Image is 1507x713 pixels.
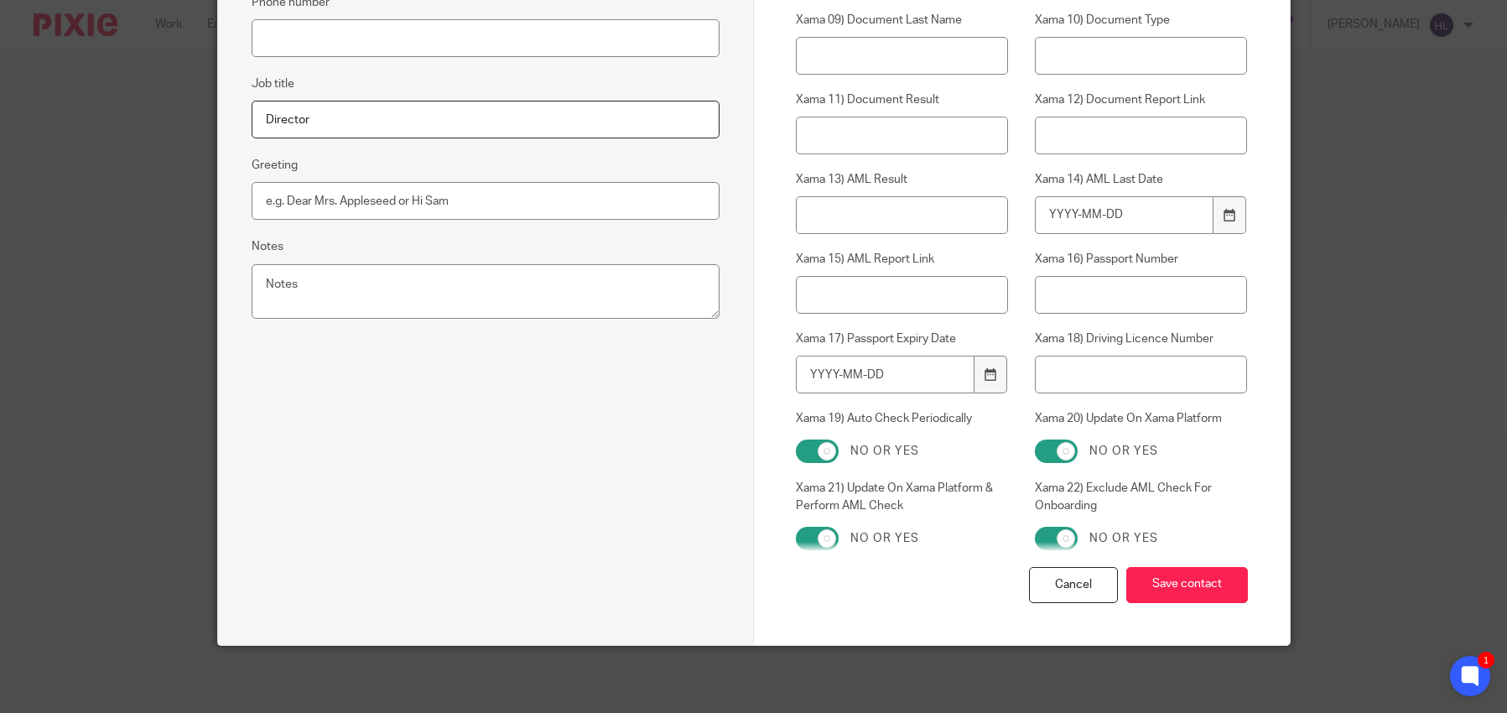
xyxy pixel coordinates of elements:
[1029,567,1118,603] div: Cancel
[796,330,1009,347] label: Xama 17) Passport Expiry Date
[796,171,1009,188] label: Xama 13) AML Result
[1089,443,1158,460] label: No or yes
[252,157,298,174] label: Greeting
[1478,652,1494,669] div: 1
[1126,567,1248,603] input: Save contact
[1089,530,1158,547] label: No or yes
[850,443,919,460] label: No or yes
[796,12,1009,29] label: Xama 09) Document Last Name
[796,356,975,393] input: YYYY-MM-DD
[850,530,919,547] label: No or yes
[1035,91,1248,108] label: Xama 12) Document Report Link
[1035,410,1248,427] label: Xama 20) Update On Xama Platform
[1035,171,1248,188] label: Xama 14) AML Last Date
[1035,12,1248,29] label: Xama 10) Document Type
[1035,480,1248,514] label: Xama 22) Exclude AML Check For Onboarding
[796,91,1009,108] label: Xama 11) Document Result
[796,251,1009,268] label: Xama 15) AML Report Link
[252,75,294,92] label: Job title
[252,182,720,220] input: e.g. Dear Mrs. Appleseed or Hi Sam
[796,410,1009,427] label: Xama 19) Auto Check Periodically
[252,238,283,255] label: Notes
[1035,251,1248,268] label: Xama 16) Passport Number
[1035,330,1248,347] label: Xama 18) Driving Licence Number
[1035,196,1214,234] input: YYYY-MM-DD
[796,480,1009,514] label: Xama 21) Update On Xama Platform & Perform AML Check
